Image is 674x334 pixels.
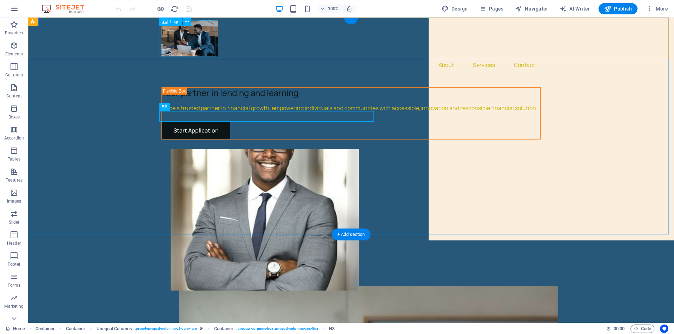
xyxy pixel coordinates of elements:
span: Code [634,325,651,333]
span: Design [442,5,468,12]
a: Click to cancel selection. Double-click to open Pages [6,325,25,333]
span: Click to select. Double-click to edit [97,325,132,333]
button: 100% [317,5,342,13]
p: Header [7,240,21,246]
p: Columns [5,72,23,78]
p: Boxes [8,114,20,120]
nav: breadcrumb [35,325,335,333]
button: AI Writer [557,3,593,14]
span: Click to select. Double-click to edit [66,325,86,333]
span: 00 00 [614,325,625,333]
i: On resize automatically adjust zoom level to fit chosen device. [346,6,352,12]
p: Accordion [4,135,24,141]
button: Navigator [512,3,551,14]
div: + [344,18,358,24]
button: Code [630,325,654,333]
button: Usercentrics [660,325,668,333]
button: More [643,3,671,14]
div: Design (Ctrl+Alt+Y) [439,3,471,14]
i: Reload page [171,5,179,13]
p: Marketing [4,304,24,309]
i: This element is a customizable preset [200,327,203,330]
button: reload [170,5,179,13]
button: Design [439,3,471,14]
button: Pages [476,3,506,14]
p: Content [6,93,22,99]
span: Click to select. Double-click to edit [214,325,234,333]
p: Images [7,198,21,204]
span: Navigator [515,5,548,12]
span: Click to select. Double-click to edit [35,325,55,333]
span: : [619,326,620,331]
p: Slider [9,219,20,225]
div: + Add section [332,229,371,240]
p: Elements [5,51,23,57]
button: Click here to leave preview mode and continue editing [156,5,165,13]
p: Features [6,177,22,183]
p: Tables [8,156,20,162]
span: AI Writer [560,5,590,12]
h6: Session time [606,325,625,333]
span: . preset-unequal-columns-v2-care-hero [135,325,197,333]
span: . unequal-columns-box .unequal-columns-box-flex [236,325,318,333]
p: Favorites [5,30,23,36]
span: More [646,5,668,12]
span: Publish [604,5,632,12]
p: Footer [8,261,20,267]
button: Publish [599,3,637,14]
img: Editor Logo [40,5,93,13]
h6: 100% [328,5,339,13]
p: Forms [8,282,20,288]
span: Logo [170,20,180,24]
span: Pages [479,5,503,12]
span: Click to select. Double-click to edit [329,325,335,333]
